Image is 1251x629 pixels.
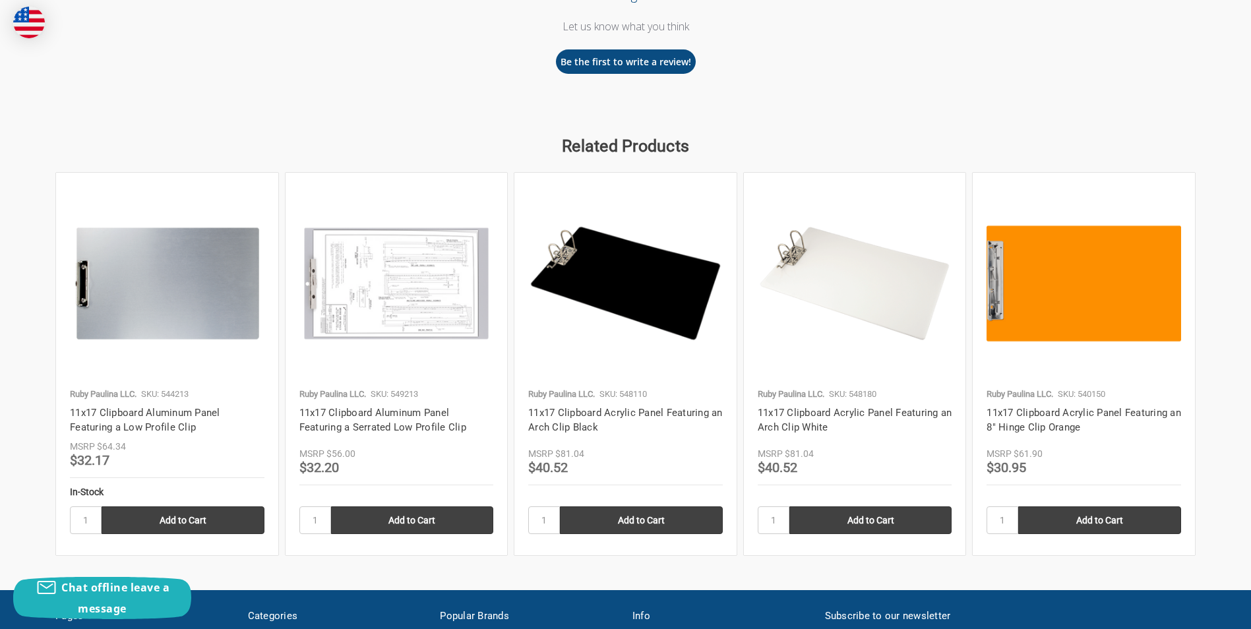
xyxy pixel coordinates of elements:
span: $64.34 [97,441,126,452]
p: Ruby Paulina LLC. [299,388,366,401]
span: $32.20 [299,460,339,475]
p: SKU: 549213 [371,388,418,401]
p: SKU: 548180 [829,388,876,401]
img: 11x17 Clipboard Acrylic Panel Featuring an 8" Hinge Clip Orange [987,187,1181,381]
input: Add to Cart [102,506,264,534]
input: Add to Cart [1018,506,1181,534]
span: $81.04 [555,448,584,459]
div: MSRP [987,447,1012,461]
span: $40.52 [758,460,797,475]
h5: Info [632,609,811,624]
span: Chat offline leave a message [61,580,169,616]
span: $40.52 [528,460,568,475]
img: 11x17 Clipboard Aluminum Panel Featuring a Low Profile Clip [70,187,264,381]
button: Chat offline leave a message [13,577,191,619]
h5: Subscribe to our newsletter [825,609,1196,624]
span: $56.00 [326,448,355,459]
a: 11x17 Clipboard Acrylic Panel Featuring an Arch Clip White [758,407,952,434]
input: Add to Cart [331,506,494,534]
a: 11x17 Clipboard Aluminum Panel Featuring a Low Profile Clip [70,407,220,434]
p: Ruby Paulina LLC. [758,388,824,401]
p: Ruby Paulina LLC. [70,388,137,401]
a: 11x17 Clipboard Acrylic Panel Featuring an 8" Hinge Clip Orange [987,407,1181,434]
span: $61.90 [1014,448,1043,459]
span: $81.04 [785,448,814,459]
p: SKU: 540150 [1058,388,1105,401]
div: MSRP [299,447,324,461]
span: $30.95 [987,460,1026,475]
p: Ruby Paulina LLC. [528,388,595,401]
div: MSRP [70,440,95,454]
input: Add to Cart [789,506,952,534]
h5: Categories [248,609,427,624]
img: duty and tax information for United States [13,7,45,38]
div: MSRP [758,447,783,461]
div: MSRP [528,447,553,461]
p: SKU: 548110 [599,388,647,401]
p: SKU: 544213 [141,388,189,401]
input: Add to Cart [560,506,723,534]
button: Be the first to write a review! [556,49,696,74]
img: 11x17 Clipboard Acrylic Panel Featuring an Arch Clip White [758,187,952,381]
h2: Related Products [55,134,1196,159]
img: 11x17 Clipboard Aluminum Panel Featuring a Serrated Low Profile Clip [299,187,494,381]
a: 11x17 Clipboard Aluminum Panel Featuring a Serrated Low Profile Clip [299,407,466,434]
img: 11x17 Clipboard Acrylic Panel Featuring an Arch Clip Black [528,187,723,381]
p: Ruby Paulina LLC. [987,388,1053,401]
div: Let us know what you think [125,19,1126,34]
h5: Popular Brands [440,609,619,624]
div: In-Stock [70,485,264,499]
a: 11x17 Clipboard Acrylic Panel Featuring an Arch Clip Black [528,407,723,434]
span: $32.17 [70,452,109,468]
